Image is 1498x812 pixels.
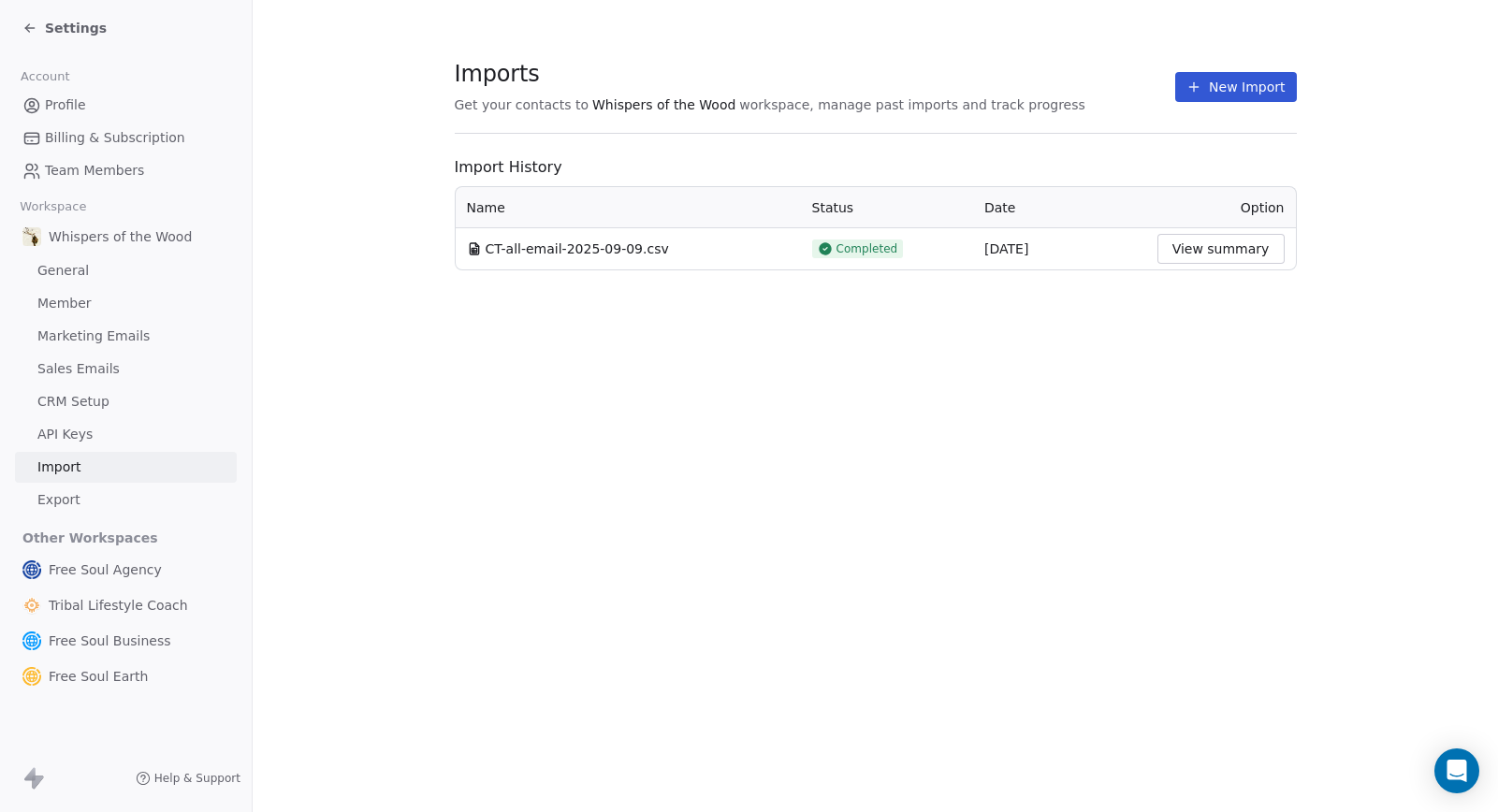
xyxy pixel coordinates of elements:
span: workspace, manage past imports and track progress [739,95,1084,114]
img: FSEarth-logo-yellow.png [22,667,41,686]
span: Import [37,457,80,477]
span: Name [467,198,505,217]
span: Profile [45,95,86,115]
span: Option [1241,200,1285,215]
a: Settings [22,19,107,37]
span: Whispers of the Wood [592,95,735,114]
span: Imports [455,60,1085,88]
button: New Import [1175,72,1296,102]
span: Free Soul Agency [49,560,162,579]
a: Sales Emails [15,354,237,384]
img: WOTW-logo.jpg [22,227,41,246]
span: Import History [455,156,1297,179]
span: Free Soul Business [49,631,171,650]
img: FreeSoulBusiness-logo-blue-250px.png [22,631,41,650]
span: Status [812,200,854,215]
a: Help & Support [136,771,240,786]
span: Team Members [45,161,144,181]
a: API Keys [15,419,237,450]
span: Workspace [12,193,95,221]
span: Help & Support [154,771,240,786]
span: Account [12,63,78,91]
a: Member [15,288,237,319]
a: Marketing Emails [15,321,237,352]
span: Export [37,490,80,510]
span: Marketing Emails [37,326,150,346]
span: Whispers of the Wood [49,227,192,246]
div: [DATE] [984,239,1135,258]
span: Date [984,200,1015,215]
span: Get your contacts to [455,95,589,114]
span: CT-all-email-2025-09-09.csv [486,239,669,258]
span: Sales Emails [37,359,120,379]
a: Team Members [15,155,237,186]
span: Member [37,294,92,313]
span: Other Workspaces [15,523,166,553]
span: Settings [45,19,107,37]
img: FS-Agency-logo-darkblue-180.png [22,560,41,579]
span: General [37,261,89,281]
img: TLG-sticker-proof.png [22,596,41,615]
span: Billing & Subscription [45,128,185,148]
button: View summary [1157,234,1285,264]
span: Completed [836,241,898,256]
span: Free Soul Earth [49,667,148,686]
a: Import [15,452,237,483]
a: Billing & Subscription [15,123,237,153]
span: API Keys [37,425,93,444]
span: CRM Setup [37,392,109,412]
span: Tribal Lifestyle Coach [49,596,188,615]
div: Open Intercom Messenger [1434,748,1479,793]
a: CRM Setup [15,386,237,417]
a: Profile [15,90,237,121]
a: General [15,255,237,286]
a: Export [15,485,237,515]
